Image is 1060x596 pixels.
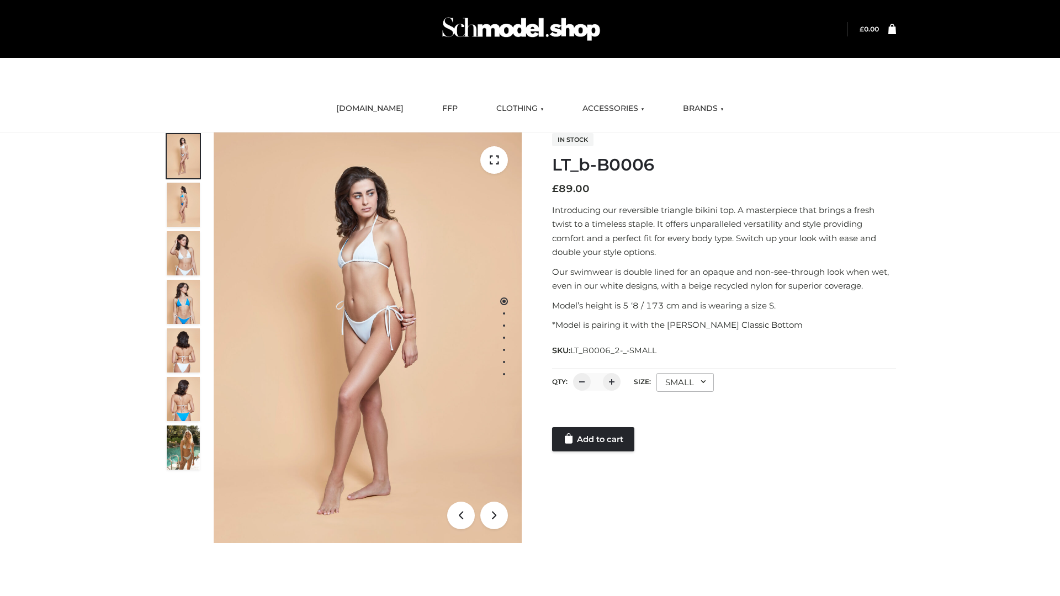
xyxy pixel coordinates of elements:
[552,203,896,259] p: Introducing our reversible triangle bikini top. A masterpiece that brings a fresh twist to a time...
[167,425,200,470] img: Arieltop_CloudNine_AzureSky2.jpg
[860,25,879,33] a: £0.00
[552,377,568,386] label: QTY:
[552,133,593,146] span: In stock
[552,183,590,195] bdi: 89.00
[570,345,656,355] span: LT_B0006_2-_-SMALL
[167,183,200,227] img: ArielClassicBikiniTop_CloudNine_AzureSky_OW114ECO_2-scaled.jpg
[167,134,200,178] img: ArielClassicBikiniTop_CloudNine_AzureSky_OW114ECO_1-scaled.jpg
[656,373,714,392] div: SMALL
[167,328,200,372] img: ArielClassicBikiniTop_CloudNine_AzureSky_OW114ECO_7-scaled.jpg
[214,132,522,543] img: ArielClassicBikiniTop_CloudNine_AzureSky_OW114ECO_1
[438,7,604,51] img: Schmodel Admin 964
[488,97,552,121] a: CLOTHING
[552,265,896,293] p: Our swimwear is double lined for an opaque and non-see-through look when wet, even in our white d...
[574,97,653,121] a: ACCESSORIES
[552,183,559,195] span: £
[860,25,864,33] span: £
[675,97,732,121] a: BRANDS
[167,231,200,275] img: ArielClassicBikiniTop_CloudNine_AzureSky_OW114ECO_3-scaled.jpg
[860,25,879,33] bdi: 0.00
[167,280,200,324] img: ArielClassicBikiniTop_CloudNine_AzureSky_OW114ECO_4-scaled.jpg
[328,97,412,121] a: [DOMAIN_NAME]
[634,377,651,386] label: Size:
[167,377,200,421] img: ArielClassicBikiniTop_CloudNine_AzureSky_OW114ECO_8-scaled.jpg
[552,155,896,175] h1: LT_b-B0006
[552,427,634,451] a: Add to cart
[434,97,466,121] a: FFP
[552,344,658,357] span: SKU:
[552,299,896,313] p: Model’s height is 5 ‘8 / 173 cm and is wearing a size S.
[552,318,896,332] p: *Model is pairing it with the [PERSON_NAME] Classic Bottom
